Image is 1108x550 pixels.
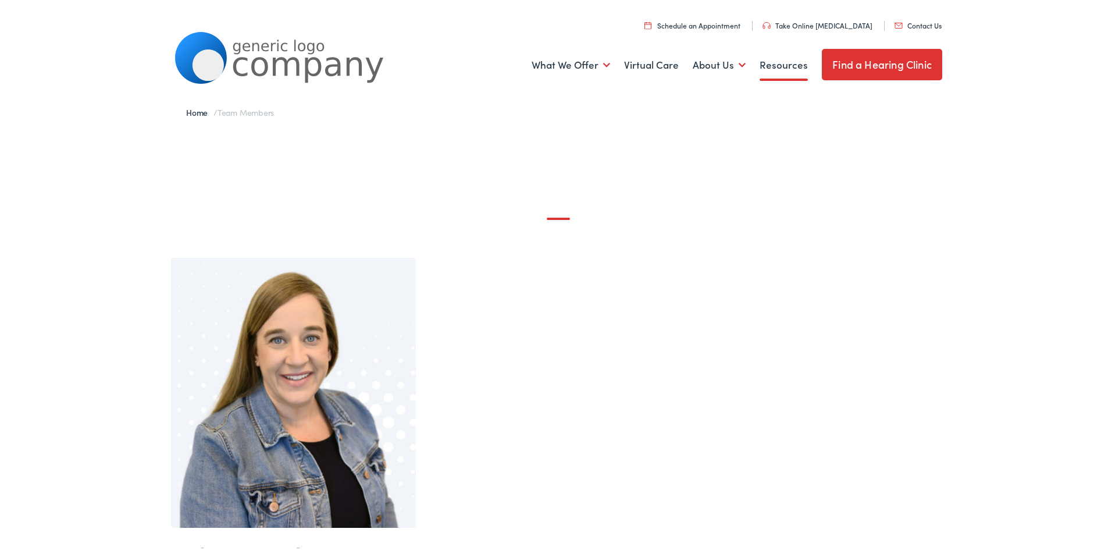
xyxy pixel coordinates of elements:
[693,41,746,84] a: About Us
[895,18,942,28] a: Contact Us
[760,41,808,84] a: Resources
[186,104,274,116] span: /
[763,20,771,27] img: utility icon
[644,18,740,28] a: Schedule an Appointment
[644,19,651,27] img: utility icon
[763,18,872,28] a: Take Online [MEDICAL_DATA]
[532,41,610,84] a: What We Offer
[218,104,274,116] span: Team Members
[624,41,679,84] a: Virtual Care
[186,104,213,116] a: Home
[822,47,942,78] a: Find a Hearing Clinic
[895,20,903,26] img: utility icon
